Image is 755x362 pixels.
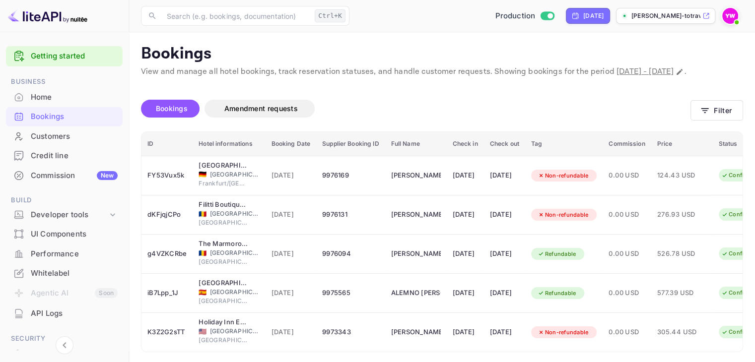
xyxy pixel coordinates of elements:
[193,132,265,156] th: Hotel informations
[8,8,87,24] img: LiteAPI logo
[31,150,118,162] div: Credit line
[224,104,298,113] span: Amendment requests
[31,268,118,279] div: Whitelabel
[199,218,248,227] span: [GEOGRAPHIC_DATA]
[147,207,187,223] div: dKFjqjCPo
[31,209,108,221] div: Developer tools
[31,51,118,62] a: Getting started
[199,239,248,249] div: The Marmorosch Bucharest, Autograph Collection
[657,170,707,181] span: 124.43 USD
[6,225,123,244] div: UI Components
[657,209,707,220] span: 276.93 USD
[657,248,707,259] span: 526.78 USD
[609,209,645,220] span: 0.00 USD
[583,11,604,20] div: [DATE]
[6,146,123,166] div: Credit line
[31,248,118,260] div: Performance
[525,132,603,156] th: Tag
[272,327,311,338] span: [DATE]
[6,244,123,264] div: Performance
[97,171,118,180] div: New
[6,88,123,106] a: Home
[31,111,118,122] div: Bookings
[490,324,519,340] div: [DATE]
[631,11,700,20] p: [PERSON_NAME]-totravel...
[453,207,478,223] div: [DATE]
[453,324,478,340] div: [DATE]
[609,248,645,259] span: 0.00 USD
[531,326,595,339] div: Non-refundable
[609,170,645,181] span: 0.00 USD
[210,288,260,297] span: [GEOGRAPHIC_DATA]
[199,179,248,188] span: Frankfurt/[GEOGRAPHIC_DATA]
[609,327,645,338] span: 0.00 USD
[210,327,260,336] span: [GEOGRAPHIC_DATA]
[31,92,118,103] div: Home
[322,246,379,262] div: 9976094
[657,327,707,338] span: 305.44 USD
[447,132,484,156] th: Check in
[490,285,519,301] div: [DATE]
[453,168,478,183] div: [DATE]
[272,288,311,299] span: [DATE]
[6,264,123,282] a: Whitelabel
[490,168,519,183] div: [DATE]
[210,170,260,179] span: [GEOGRAPHIC_DATA]
[391,168,441,183] div: ALON ESHED
[531,248,583,260] div: Refundable
[6,333,123,344] span: Security
[391,246,441,262] div: ASAF DUANI
[199,328,206,335] span: United States of America
[6,166,123,184] a: CommissionNew
[6,76,123,87] span: Business
[722,8,738,24] img: Yahav Winkler
[6,304,123,322] a: API Logs
[6,225,123,243] a: UI Components
[322,285,379,301] div: 9975565
[199,297,248,305] span: [GEOGRAPHIC_DATA]
[6,206,123,224] div: Developer tools
[531,287,583,300] div: Refundable
[690,100,743,121] button: Filter
[495,10,536,22] span: Production
[490,246,519,262] div: [DATE]
[609,288,645,299] span: 0.00 USD
[6,127,123,145] a: Customers
[675,67,685,77] button: Change date range
[651,132,713,156] th: Price
[6,107,123,125] a: Bookings
[141,66,743,78] p: View and manage all hotel bookings, track reservation statuses, and handle customer requests. Sho...
[199,317,248,327] div: Holiday Inn Express Brooklyn - Bushwick, an IHG Hotel
[272,248,311,259] span: [DATE]
[31,170,118,181] div: Commission
[6,166,123,185] div: CommissionNew
[147,285,187,301] div: iB7Lpp_1J
[322,324,379,340] div: 9973343
[210,209,260,218] span: [GEOGRAPHIC_DATA]
[657,288,707,299] span: 577.39 USD
[6,304,123,323] div: API Logs
[141,44,743,64] p: Bookings
[6,264,123,283] div: Whitelabel
[199,336,248,345] span: [GEOGRAPHIC_DATA]
[31,131,118,142] div: Customers
[199,200,248,210] div: Filitti Boutique Hotel
[161,6,311,26] input: Search (e.g. bookings, documentation)
[491,10,558,22] div: Switch to Sandbox mode
[210,248,260,257] span: [GEOGRAPHIC_DATA]
[453,285,478,301] div: [DATE]
[199,161,248,171] div: Sheraton Frankfurt Airport Hotel & Conference Center
[322,207,379,223] div: 9976131
[490,207,519,223] div: [DATE]
[315,9,345,22] div: Ctrl+K
[272,209,311,220] span: [DATE]
[199,278,248,288] div: H10 Universitat Hotel
[31,229,118,240] div: UI Components
[617,66,674,77] span: [DATE] - [DATE]
[6,46,123,66] div: Getting started
[141,132,193,156] th: ID
[147,246,187,262] div: g4VZKCRbe
[316,132,385,156] th: Supplier Booking ID
[391,207,441,223] div: ELINOR SABAG
[531,209,595,221] div: Non-refundable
